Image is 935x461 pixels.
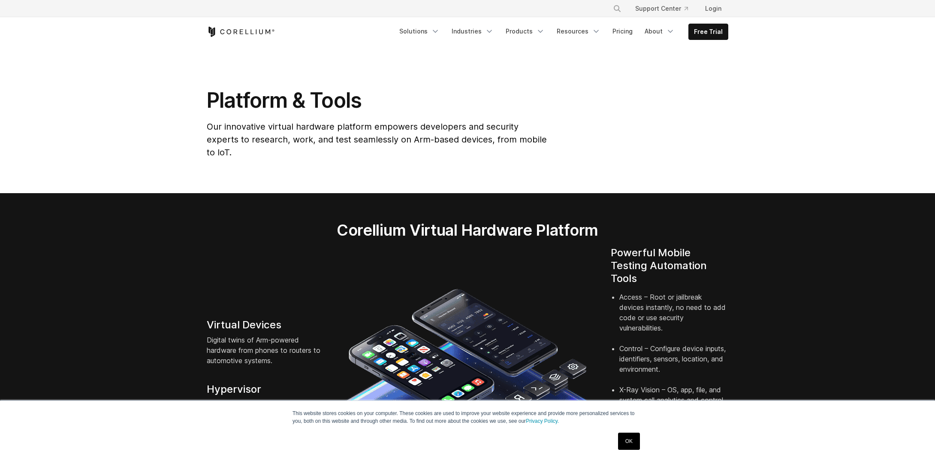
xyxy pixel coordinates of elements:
[296,221,638,240] h2: Corellium Virtual Hardware Platform
[639,24,680,39] a: About
[207,88,549,113] h1: Platform & Tools
[607,24,638,39] a: Pricing
[603,1,728,16] div: Navigation Menu
[618,433,640,450] a: OK
[628,1,695,16] a: Support Center
[446,24,499,39] a: Industries
[207,335,324,366] p: Digital twins of Arm-powered hardware from phones to routers to automotive systems.
[207,318,324,331] h4: Virtual Devices
[394,24,445,39] a: Solutions
[207,27,275,37] a: Corellium Home
[207,121,547,158] span: Our innovative virtual hardware platform empowers developers and security experts to research, wo...
[394,24,728,40] div: Navigation Menu
[552,24,606,39] a: Resources
[207,383,324,396] h4: Hypervisor
[698,1,728,16] a: Login
[501,24,550,39] a: Products
[609,1,625,16] button: Search
[207,399,324,430] p: Corellium Hypervisor for Arm (CHARM) is a type 1 hypervisor and the only one of its kind.
[526,418,559,424] a: Privacy Policy.
[619,385,728,416] li: X-Ray Vision – OS, app, file, and system call analytics and control.
[619,292,728,343] li: Access – Root or jailbreak devices instantly, no need to add code or use security vulnerabilities.
[611,246,728,285] h4: Powerful Mobile Testing Automation Tools
[293,409,642,425] p: This website stores cookies on your computer. These cookies are used to improve your website expe...
[619,343,728,385] li: Control – Configure device inputs, identifiers, sensors, location, and environment.
[689,24,728,39] a: Free Trial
